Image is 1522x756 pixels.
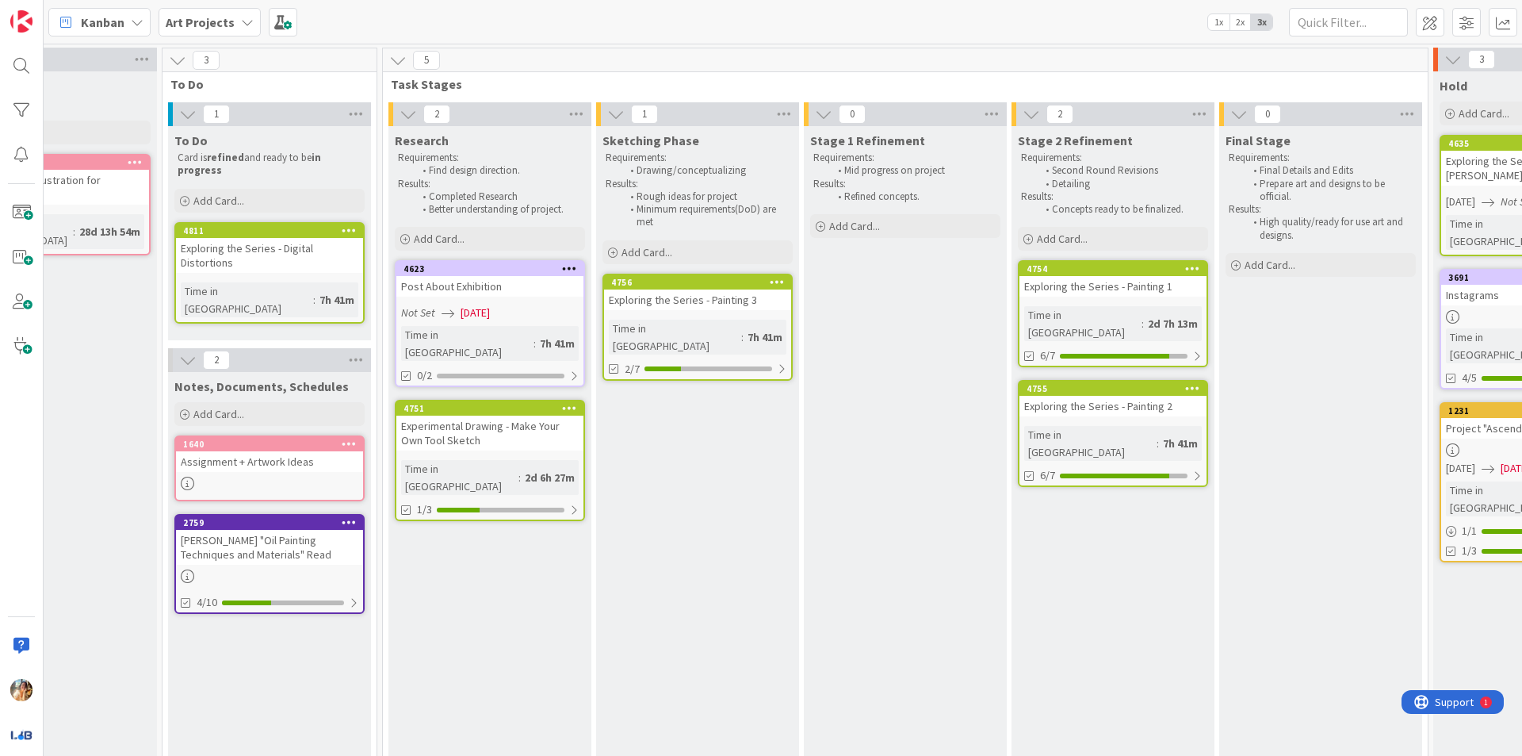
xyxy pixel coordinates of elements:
div: Experimental Drawing - Make Your Own Tool Sketch [396,416,583,451]
span: 2 [1046,105,1073,124]
div: 1640Assignment + Artwork Ideas [176,437,363,472]
div: 4751Experimental Drawing - Make Your Own Tool Sketch [396,401,583,451]
div: Exploring the Series - Painting 2 [1019,396,1207,416]
p: Requirements: [1021,152,1205,164]
p: Results: [813,178,997,190]
span: 1x [1208,14,1229,30]
div: 7h 41m [315,291,358,309]
span: Add Card... [621,245,672,259]
span: Hold [1440,78,1467,94]
p: Requirements: [398,152,582,164]
div: 4751 [396,401,583,416]
div: Time in [GEOGRAPHIC_DATA] [1024,306,1141,341]
span: To Do [170,76,357,92]
a: 4755Exploring the Series - Painting 2Time in [GEOGRAPHIC_DATA]:7h 41m6/7 [1018,380,1208,487]
div: 28d 13h 54m [75,223,144,240]
div: 4756 [604,275,791,290]
span: Add Card... [1037,232,1088,246]
li: Find design direction. [414,164,583,177]
p: Requirements: [606,152,790,164]
a: 4754Exploring the Series - Painting 1Time in [GEOGRAPHIC_DATA]:2d 7h 13m6/7 [1018,260,1208,367]
span: Kanban [81,13,124,32]
input: Quick Filter... [1289,8,1408,36]
span: Add Card... [193,194,244,208]
div: 4751 [403,403,583,414]
div: Time in [GEOGRAPHIC_DATA] [401,460,518,495]
div: 4755 [1019,382,1207,396]
span: 1 [631,105,658,124]
span: Support [33,2,72,21]
div: 4756Exploring the Series - Painting 3 [604,275,791,310]
div: 1640 [176,437,363,451]
div: 4811 [176,224,363,238]
p: Results: [1229,203,1413,216]
span: 0 [839,105,866,124]
span: Sketching Phase [602,132,699,148]
div: 2759 [183,517,363,528]
div: Time in [GEOGRAPHIC_DATA] [609,320,741,355]
span: 1/3 [1462,543,1477,559]
a: 4623Post About ExhibitionNot Set[DATE]Time in [GEOGRAPHIC_DATA]:7h 41m0/2 [395,260,585,387]
a: 1640Assignment + Artwork Ideas [174,436,365,501]
i: Not Set [401,305,435,320]
div: 1 [82,6,86,19]
li: Final Details and Edits [1245,164,1413,177]
div: 1640 [183,439,363,450]
img: Visit kanbanzone.com [10,10,33,33]
li: Better understanding of project. [414,203,583,216]
span: Add Card... [1245,258,1295,272]
div: 4623 [403,263,583,274]
span: Stage 1 Refinement [810,132,925,148]
div: 2d 7h 13m [1144,315,1202,332]
div: 4811 [183,225,363,236]
div: 7h 41m [536,335,579,352]
div: 4754Exploring the Series - Painting 1 [1019,262,1207,297]
div: 4754 [1027,263,1207,274]
li: Detailing [1037,178,1206,190]
a: 4811Exploring the Series - Digital DistortionsTime in [GEOGRAPHIC_DATA]:7h 41m [174,222,365,324]
div: 4755 [1027,383,1207,394]
span: [DATE] [1446,194,1475,210]
span: : [1157,435,1159,452]
div: Assignment + Artwork Ideas [176,451,363,472]
div: [PERSON_NAME] "Oil Painting Techniques and Materials" Read [176,530,363,565]
li: Mid progress on project [829,164,998,177]
a: 2759[PERSON_NAME] "Oil Painting Techniques and Materials" Read4/10 [174,514,365,614]
span: : [518,469,521,486]
div: Time in [GEOGRAPHIC_DATA] [181,282,313,317]
p: Requirements: [1229,152,1413,164]
span: Stage 2 Refinement [1018,132,1133,148]
div: 2d 6h 27m [521,469,579,486]
li: Completed Research [414,190,583,203]
p: Results: [1021,190,1205,203]
span: Add Card... [829,219,880,233]
li: High quality/ready for use art and designs. [1245,216,1413,242]
span: 2 [423,105,450,124]
span: 2/7 [625,361,640,378]
span: Add Card... [193,407,244,421]
span: : [73,223,75,240]
span: Task Stages [391,76,1408,92]
div: 4811Exploring the Series - Digital Distortions [176,224,363,273]
p: Card is and ready to be [178,152,361,178]
div: 4623Post About Exhibition [396,262,583,297]
div: Time in [GEOGRAPHIC_DATA] [401,326,533,361]
span: 1 / 1 [1462,523,1477,539]
a: 4751Experimental Drawing - Make Your Own Tool SketchTime in [GEOGRAPHIC_DATA]:2d 6h 27m1/3 [395,400,585,521]
span: : [1141,315,1144,332]
img: JF [10,679,33,701]
div: Exploring the Series - Digital Distortions [176,238,363,273]
strong: in progress [178,151,323,177]
span: : [533,335,536,352]
div: Time in [GEOGRAPHIC_DATA] [1024,426,1157,461]
div: Exploring the Series - Painting 1 [1019,276,1207,297]
span: 3x [1251,14,1272,30]
span: 2x [1229,14,1251,30]
div: 4756 [611,277,791,288]
li: Second Round Revisions [1037,164,1206,177]
strong: refined [207,151,244,164]
div: Exploring the Series - Painting 3 [604,290,791,310]
div: 2759 [176,516,363,530]
span: 6/7 [1040,467,1055,484]
span: [DATE] [461,305,490,321]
